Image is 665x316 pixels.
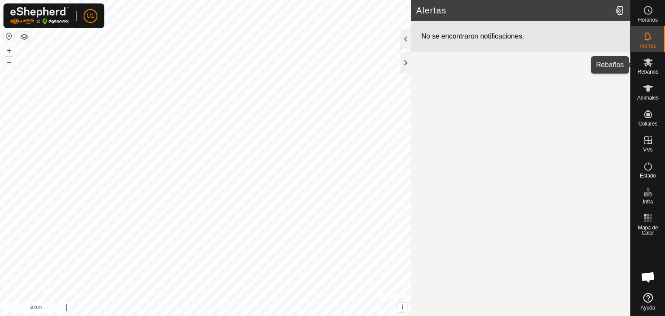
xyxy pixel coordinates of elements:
button: Capas del Mapa [19,32,29,42]
span: VVs [643,147,652,152]
span: Rebaños [637,69,658,74]
button: Restablecer Mapa [4,31,14,42]
span: U1 [87,11,94,20]
span: Animales [637,95,659,100]
button: i [397,303,407,312]
span: Mapa de Calor [633,225,663,235]
span: Infra [642,199,653,204]
a: Contáctenos [221,305,250,313]
span: Alertas [640,43,656,48]
span: Ayuda [641,305,655,310]
h2: Alertas [416,5,612,16]
span: i [401,303,403,311]
span: Collares [638,121,657,126]
a: Política de Privacidad [161,305,210,313]
div: No se encontraron notificaciones. [411,21,630,52]
img: Logo Gallagher [10,7,69,25]
button: – [4,57,14,67]
span: Horarios [638,17,658,23]
span: Estado [640,173,656,178]
div: Chat abierto [635,264,661,290]
a: Ayuda [631,290,665,314]
button: + [4,45,14,56]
